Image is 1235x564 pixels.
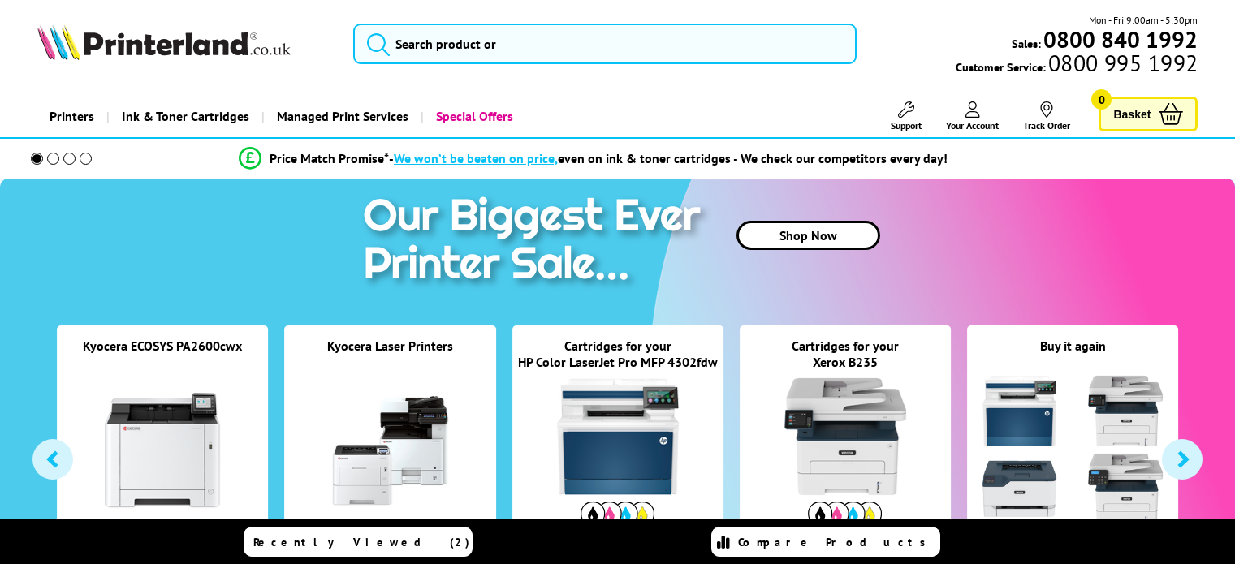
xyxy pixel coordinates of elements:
[711,527,940,557] a: Compare Products
[512,338,723,354] div: Cartridges for your
[1091,89,1112,110] span: 0
[1113,103,1151,125] span: Basket
[1012,36,1041,51] span: Sales:
[1023,101,1070,131] a: Track Order
[736,221,880,250] a: Shop Now
[83,338,242,354] a: Kyocera ECOSYS PA2600cwx
[327,338,453,354] a: Kyocera Laser Printers
[1046,55,1198,71] span: 0800 995 1992
[355,179,717,306] img: printer sale
[421,96,525,137] a: Special Offers
[1040,338,1106,354] a: Buy it again
[8,144,1178,173] li: modal_Promise
[1099,97,1198,131] a: Basket 0
[518,354,718,370] a: HP Color LaserJet Pro MFP 4302fdw
[891,101,922,131] a: Support
[37,96,106,137] a: Printers
[946,119,999,131] span: Your Account
[122,96,249,137] span: Ink & Toner Cartridges
[37,24,291,60] img: Printerland Logo
[353,24,857,64] input: Search product or
[1043,24,1198,54] b: 0800 840 1992
[253,535,470,549] span: Recently Viewed (2)
[106,96,261,137] a: Ink & Toner Cartridges
[389,150,948,166] div: - even on ink & toner cartridges - We check our competitors every day!
[740,338,951,354] div: Cartridges for your
[891,119,922,131] span: Support
[1089,12,1198,28] span: Mon - Fri 9:00am - 5:30pm
[1041,32,1198,47] a: 0800 840 1992
[738,535,935,549] span: Compare Products
[261,96,421,137] a: Managed Print Services
[946,101,999,131] a: Your Account
[270,150,389,166] span: Price Match Promise*
[956,55,1198,75] span: Customer Service:
[244,527,473,557] a: Recently Viewed (2)
[813,354,878,370] a: Xerox B235
[394,150,558,166] span: We won’t be beaten on price,
[37,24,333,63] a: Printerland Logo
